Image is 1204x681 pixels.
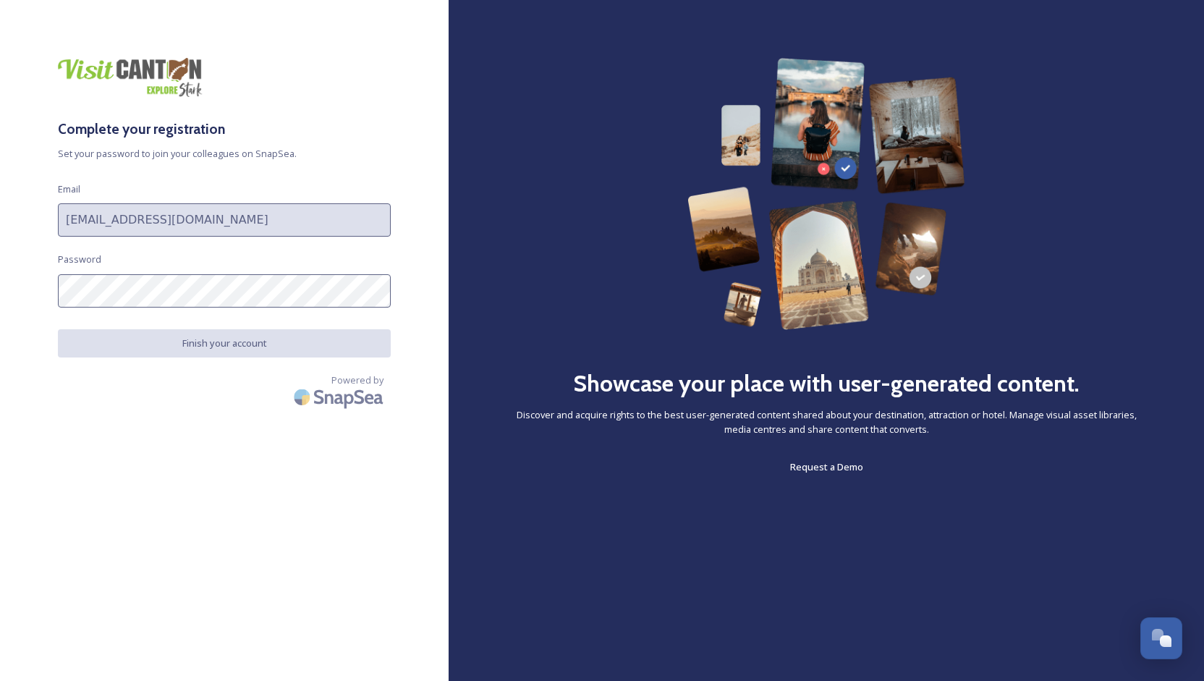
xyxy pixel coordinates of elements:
a: Request a Demo [790,458,863,475]
img: SnapSea Logo [289,380,391,414]
img: 63b42ca75bacad526042e722_Group%20154-p-800.png [687,58,965,330]
span: Email [58,182,80,196]
h2: Showcase your place with user-generated content. [573,366,1080,401]
button: Finish your account [58,329,391,358]
span: Request a Demo [790,460,863,473]
span: Discover and acquire rights to the best user-generated content shared about your destination, att... [506,408,1146,436]
span: Powered by [331,373,383,387]
button: Open Chat [1140,617,1182,659]
span: Password [58,253,101,266]
img: download.png [58,58,203,97]
span: Set your password to join your colleagues on SnapSea. [58,147,391,161]
h3: Complete your registration [58,119,391,140]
